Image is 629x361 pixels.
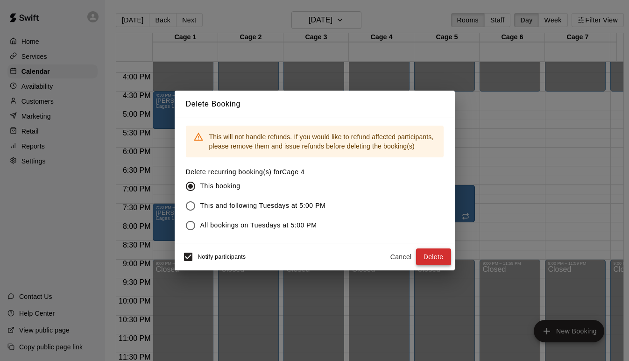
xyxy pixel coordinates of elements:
span: This and following Tuesdays at 5:00 PM [200,201,326,211]
button: Delete [416,248,451,266]
span: This booking [200,181,240,191]
label: Delete recurring booking(s) for Cage 4 [186,167,333,177]
span: All bookings on Tuesdays at 5:00 PM [200,220,317,230]
div: This will not handle refunds. If you would like to refund affected participants, please remove th... [209,128,436,155]
span: Notify participants [198,254,246,260]
button: Cancel [386,248,416,266]
h2: Delete Booking [175,91,455,118]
